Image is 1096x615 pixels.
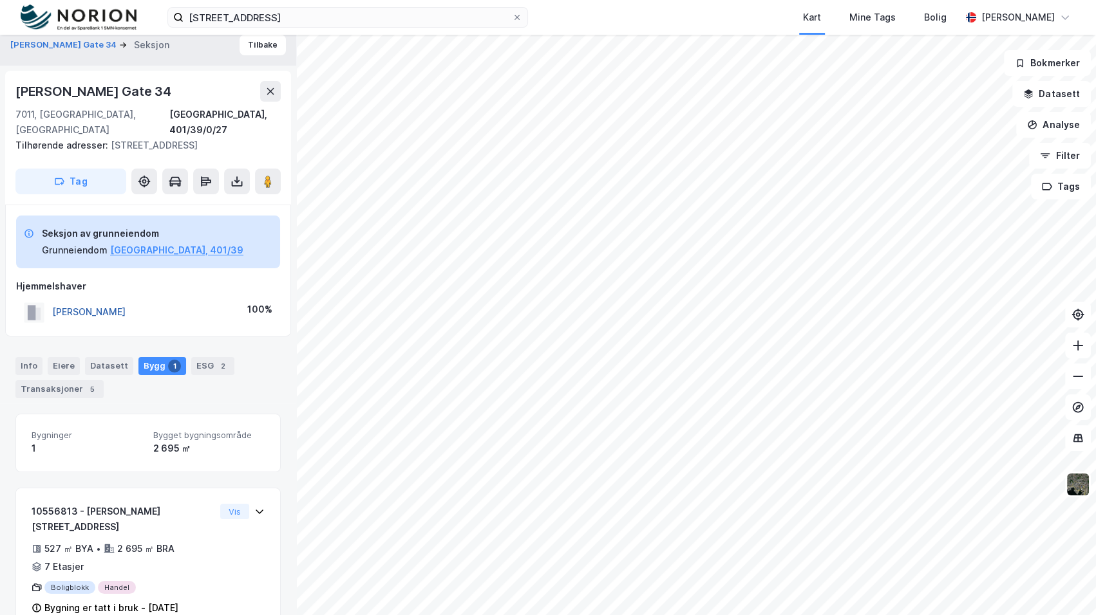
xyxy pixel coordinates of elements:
[15,357,43,375] div: Info
[191,357,234,375] div: ESG
[168,360,181,372] div: 1
[924,10,947,25] div: Bolig
[803,10,821,25] div: Kart
[86,383,99,396] div: 5
[981,10,1055,25] div: [PERSON_NAME]
[1016,112,1091,138] button: Analyse
[15,138,270,153] div: [STREET_ADDRESS]
[15,107,169,138] div: 7011, [GEOGRAPHIC_DATA], [GEOGRAPHIC_DATA]
[247,302,272,317] div: 100%
[21,5,137,31] img: norion-logo.80e7a08dc31c2e691866.png
[1032,553,1096,615] div: Kontrollprogram for chat
[110,243,243,258] button: [GEOGRAPHIC_DATA], 401/39
[153,441,265,456] div: 2 695 ㎡
[134,37,169,53] div: Seksjon
[44,541,93,556] div: 527 ㎡ BYA
[220,504,249,519] button: Vis
[153,430,265,441] span: Bygget bygningsområde
[138,357,186,375] div: Bygg
[15,81,174,102] div: [PERSON_NAME] Gate 34
[10,39,119,51] button: [PERSON_NAME] Gate 34
[1031,174,1091,199] button: Tags
[42,243,108,258] div: Grunneiendom
[117,541,175,556] div: 2 695 ㎡ BRA
[240,35,286,55] button: Tilbake
[15,169,126,194] button: Tag
[1032,553,1096,615] iframe: Chat Widget
[48,357,80,375] div: Eiere
[15,380,104,398] div: Transaksjoner
[1066,472,1090,497] img: 9k=
[15,140,111,151] span: Tilhørende adresser:
[96,544,101,554] div: •
[216,360,229,372] div: 2
[32,504,215,535] div: 10556813 - [PERSON_NAME][STREET_ADDRESS]
[44,559,84,574] div: 7 Etasjer
[32,430,143,441] span: Bygninger
[32,441,143,456] div: 1
[16,279,280,294] div: Hjemmelshaver
[1029,143,1091,169] button: Filter
[849,10,896,25] div: Mine Tags
[169,107,281,138] div: [GEOGRAPHIC_DATA], 401/39/0/27
[85,357,133,375] div: Datasett
[1004,50,1091,76] button: Bokmerker
[42,226,243,241] div: Seksjon av grunneiendom
[1012,81,1091,107] button: Datasett
[184,8,512,27] input: Søk på adresse, matrikkel, gårdeiere, leietakere eller personer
